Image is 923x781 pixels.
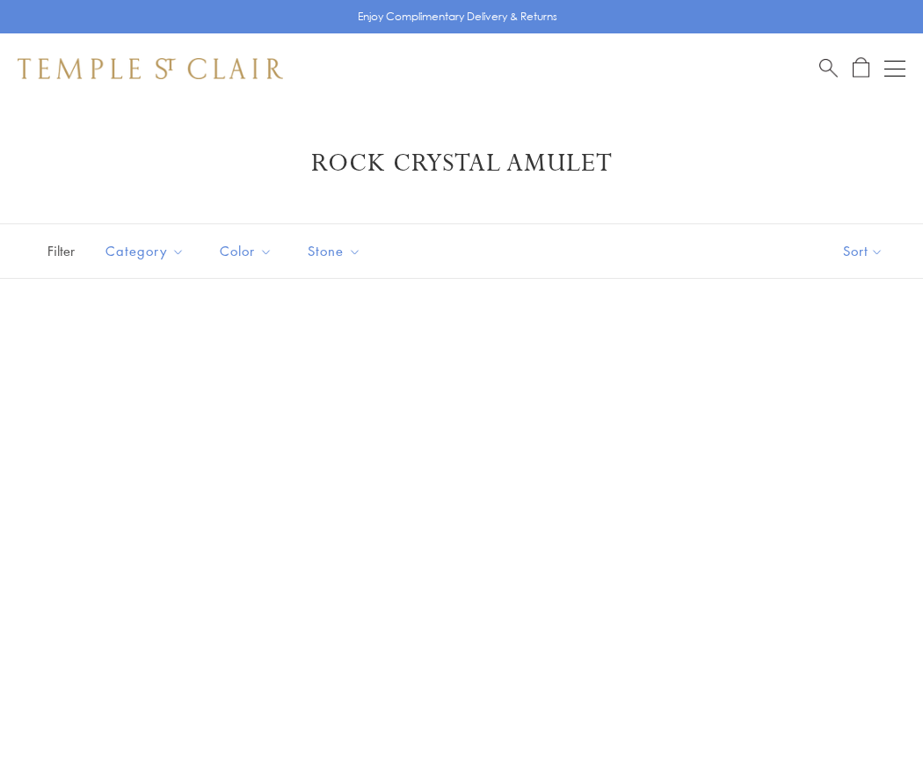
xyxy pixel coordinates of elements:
[207,231,286,271] button: Color
[294,231,374,271] button: Stone
[884,58,905,79] button: Open navigation
[299,240,374,262] span: Stone
[819,57,838,79] a: Search
[97,240,198,262] span: Category
[211,240,286,262] span: Color
[92,231,198,271] button: Category
[44,148,879,179] h1: Rock Crystal Amulet
[803,224,923,278] button: Show sort by
[18,58,283,79] img: Temple St. Clair
[853,57,869,79] a: Open Shopping Bag
[358,8,557,26] p: Enjoy Complimentary Delivery & Returns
